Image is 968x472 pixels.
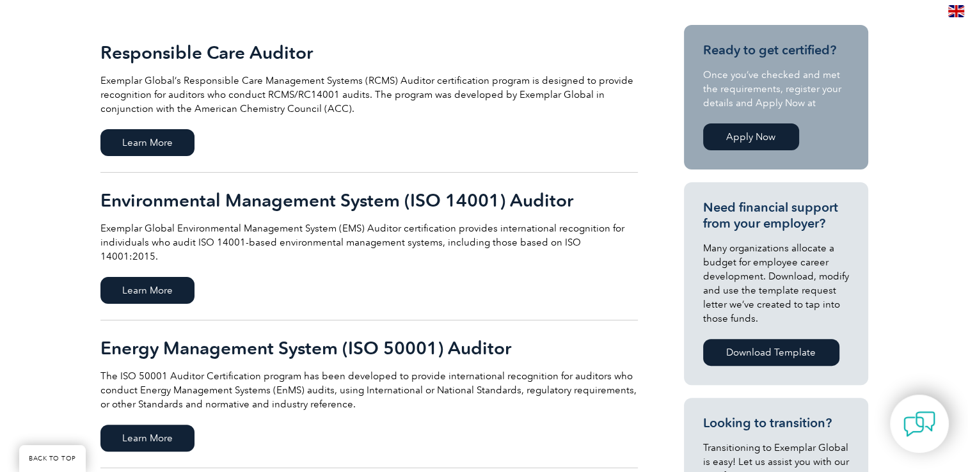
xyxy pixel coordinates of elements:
h2: Environmental Management System (ISO 14001) Auditor [100,190,638,210]
span: Learn More [100,277,194,304]
p: Many organizations allocate a budget for employee career development. Download, modify and use th... [703,241,849,326]
p: Exemplar Global’s Responsible Care Management Systems (RCMS) Auditor certification program is des... [100,74,638,116]
h3: Ready to get certified? [703,42,849,58]
img: contact-chat.png [903,408,935,440]
a: Environmental Management System (ISO 14001) Auditor Exemplar Global Environmental Management Syst... [100,173,638,320]
p: Once you’ve checked and met the requirements, register your details and Apply Now at [703,68,849,110]
a: Energy Management System (ISO 50001) Auditor The ISO 50001 Auditor Certification program has been... [100,320,638,468]
img: en [948,5,964,17]
h3: Need financial support from your employer? [703,200,849,232]
a: Responsible Care Auditor Exemplar Global’s Responsible Care Management Systems (RCMS) Auditor cer... [100,25,638,173]
a: Download Template [703,339,839,366]
h2: Responsible Care Auditor [100,42,638,63]
h3: Looking to transition? [703,415,849,431]
p: Exemplar Global Environmental Management System (EMS) Auditor certification provides internationa... [100,221,638,264]
a: BACK TO TOP [19,445,86,472]
h2: Energy Management System (ISO 50001) Auditor [100,338,638,358]
span: Learn More [100,129,194,156]
p: The ISO 50001 Auditor Certification program has been developed to provide international recogniti... [100,369,638,411]
a: Apply Now [703,123,799,150]
span: Learn More [100,425,194,452]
